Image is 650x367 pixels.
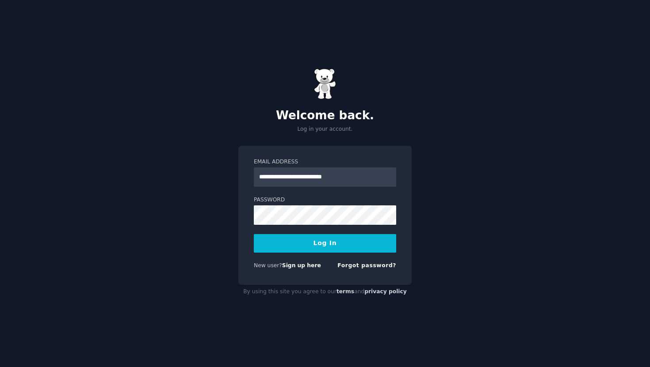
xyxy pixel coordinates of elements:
div: By using this site you agree to our and [238,285,412,299]
img: Gummy Bear [314,68,336,99]
p: Log in your account. [238,125,412,133]
button: Log In [254,234,396,253]
label: Email Address [254,158,396,166]
span: New user? [254,262,282,269]
a: Sign up here [282,262,321,269]
label: Password [254,196,396,204]
a: privacy policy [364,288,407,295]
a: terms [336,288,354,295]
a: Forgot password? [337,262,396,269]
h2: Welcome back. [238,109,412,123]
